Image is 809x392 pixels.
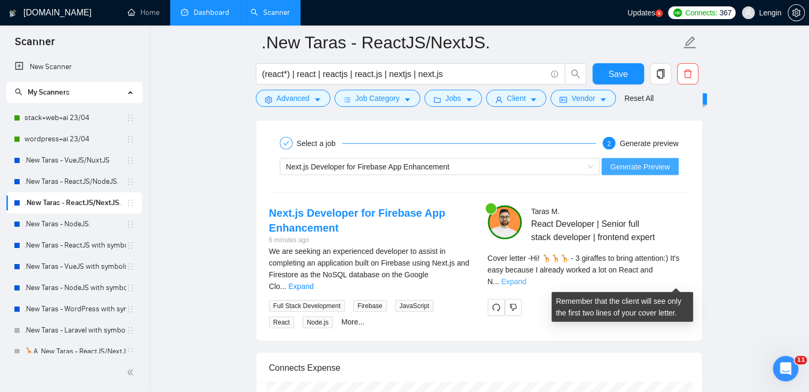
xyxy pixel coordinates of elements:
span: info-circle [551,71,558,78]
span: holder [126,177,135,186]
span: search [565,69,586,79]
span: caret-down [530,96,537,104]
span: setting [788,8,804,17]
li: .New Taras - WordPress with symbols [6,299,142,320]
li: .New Taras - VueJS/NuxtJS [6,150,142,171]
span: double-left [127,367,137,378]
span: 11 [795,356,807,364]
span: Updates [628,8,655,17]
a: homeHome [128,8,160,17]
span: idcard [560,96,567,104]
span: folder [433,96,441,104]
div: 6 minutes ago [269,235,471,245]
span: Cover letter - Hi! 🦒🦒🦒 - 3 giraffes to bring attention:) It's easy because I already worked a lot... [488,254,680,286]
a: wordpress+ai 23/04 [24,129,126,150]
a: 🦒A .New Taras - ReactJS/NextJS usual 23/04 [24,341,126,362]
a: .New Taras - ReactJS with symbols [24,235,126,256]
span: React [269,317,294,328]
div: Remember that the client will see only the first two lines of your cover letter. [552,292,693,322]
a: Expand [501,277,526,286]
span: bars [344,96,351,104]
span: caret-down [465,96,473,104]
span: New [687,95,702,104]
input: Search Freelance Jobs... [262,67,546,81]
span: caret-down [599,96,607,104]
li: wordpress+ai 23/04 [6,129,142,150]
span: edit [683,36,697,49]
div: Remember that the client will see only the first two lines of your cover letter. [488,252,689,287]
img: upwork-logo.png [673,8,682,17]
span: dislike [510,303,517,312]
span: redo [488,303,504,312]
a: setting [788,8,805,17]
button: search [565,63,586,84]
span: holder [126,199,135,207]
span: holder [126,262,135,271]
span: holder [126,305,135,313]
li: stack+web+ai 23/04 [6,107,142,129]
span: We are seeking an experienced developer to assist in completing an application built on Firebase ... [269,247,470,291]
a: .New Taras - VueJS with symbols [24,256,126,277]
span: check [283,140,289,147]
li: 🦒A .New Taras - ReactJS/NextJS usual 23/04 [6,341,142,362]
span: Vendor [571,92,595,104]
li: .New Taras - Laravel with symbols [6,320,142,341]
span: My Scanners [28,88,70,97]
li: .New Taras - ReactJS/NextJS. [6,192,142,214]
li: .New Taras - NodeJS with symbols [6,277,142,299]
button: setting [788,4,805,21]
a: 5 [655,10,663,17]
div: We are seeking an experienced developer to assist in completing an application built on Firebase ... [269,245,471,292]
li: New Scanner [6,56,142,78]
span: Client [507,92,526,104]
span: holder [126,135,135,143]
div: Generate preview [620,137,679,150]
span: holder [126,241,135,250]
span: holder [126,114,135,122]
a: .New Taras - Laravel with symbols [24,320,126,341]
span: Connects: [685,7,717,19]
a: .New Taras - ReactJS/NextJS. [24,192,126,214]
span: ... [493,277,499,286]
button: folderJobscaret-down [424,90,482,107]
a: .New Taras - ReactJS/NodeJS. [24,171,126,192]
span: ... [280,282,287,291]
span: holder [126,220,135,228]
li: .New Taras - NodeJS. [6,214,142,235]
text: 5 [658,11,661,16]
a: .New Taras - WordPress with symbols [24,299,126,320]
span: 2 [607,140,611,148]
span: Generate Preview [610,161,670,173]
span: user [495,96,503,104]
span: Node.js [303,317,333,328]
button: settingAdvancedcaret-down [256,90,330,107]
div: Connects Expense [269,353,689,383]
a: .New Taras - NodeJS. [24,214,126,235]
span: copy [650,69,671,79]
span: Job Category [355,92,399,104]
span: Jobs [445,92,461,104]
button: Save [593,63,644,84]
span: Scanner [6,34,63,56]
span: search [15,88,22,96]
span: My Scanners [15,88,70,97]
span: holder [126,326,135,335]
span: 367 [719,7,731,19]
button: idcardVendorcaret-down [551,90,615,107]
span: delete [678,69,698,79]
a: dashboardDashboard [181,8,229,17]
span: caret-down [314,96,321,104]
button: delete [677,63,698,84]
span: setting [265,96,272,104]
div: Select a job [297,137,342,150]
span: Firebase [353,300,387,312]
a: Next.js Developer for Firebase App Enhancement [269,207,446,234]
a: searchScanner [251,8,290,17]
span: React Developer | Senior full stack developer | frontend expert [531,217,657,244]
button: dislike [505,299,522,316]
a: .New Taras - NodeJS with symbols [24,277,126,299]
li: .New Taras - ReactJS/NodeJS. [6,171,142,192]
iframe: Intercom live chat [773,356,798,381]
li: .New Taras - ReactJS with symbols [6,235,142,256]
span: Full Stack Development [269,300,345,312]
